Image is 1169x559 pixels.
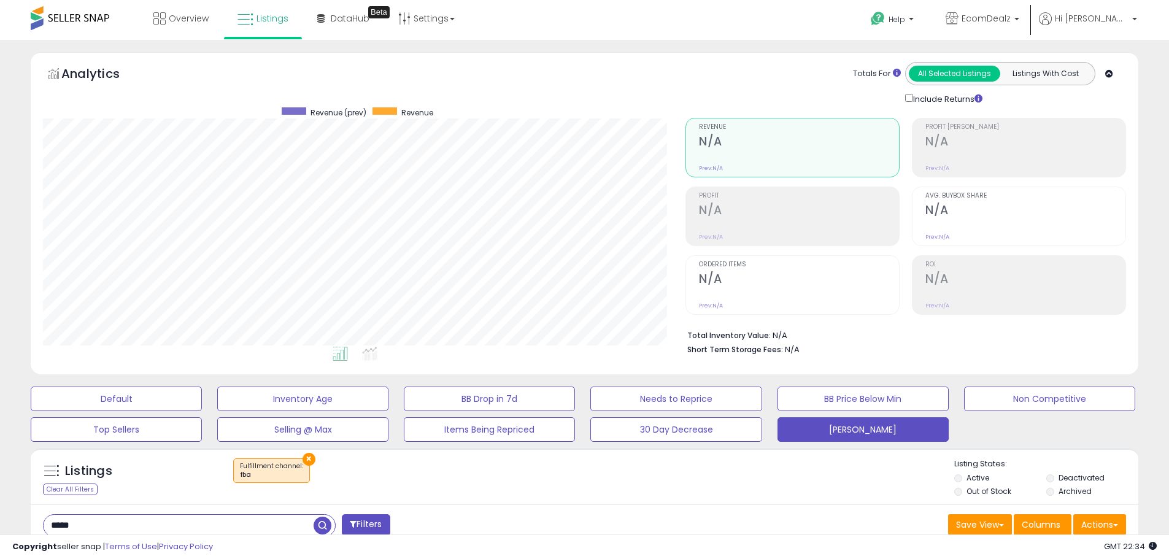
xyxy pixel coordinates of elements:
span: N/A [785,344,800,355]
label: Active [966,472,989,483]
button: [PERSON_NAME] [777,417,949,442]
span: Revenue [401,107,433,118]
span: Columns [1022,519,1060,531]
span: DataHub [331,12,369,25]
span: Avg. Buybox Share [925,193,1125,199]
i: Get Help [870,11,885,26]
span: Revenue (prev) [311,107,366,118]
strong: Copyright [12,541,57,552]
button: Items Being Repriced [404,417,575,442]
button: Non Competitive [964,387,1135,411]
h2: N/A [699,272,899,288]
button: 30 Day Decrease [590,417,762,442]
button: Listings With Cost [1000,66,1091,82]
span: EcomDealz [962,12,1011,25]
div: seller snap | | [12,541,213,553]
div: fba [240,471,303,479]
h5: Listings [65,463,112,480]
span: 2025-10-8 22:34 GMT [1104,541,1157,552]
small: Prev: N/A [925,233,949,241]
button: Filters [342,514,390,536]
span: Ordered Items [699,261,899,268]
h2: N/A [699,134,899,151]
button: Selling @ Max [217,417,388,442]
button: BB Drop in 7d [404,387,575,411]
label: Deactivated [1059,472,1105,483]
button: Top Sellers [31,417,202,442]
span: Overview [169,12,209,25]
label: Archived [1059,486,1092,496]
div: Tooltip anchor [368,6,390,18]
span: Listings [257,12,288,25]
h2: N/A [925,203,1125,220]
b: Short Term Storage Fees: [687,344,783,355]
small: Prev: N/A [925,302,949,309]
button: Inventory Age [217,387,388,411]
div: Include Returns [896,91,997,106]
button: × [303,453,315,466]
span: Fulfillment channel : [240,461,303,480]
a: Privacy Policy [159,541,213,552]
small: Prev: N/A [699,302,723,309]
small: Prev: N/A [699,233,723,241]
button: Default [31,387,202,411]
div: Totals For [853,68,901,80]
span: Hi [PERSON_NAME] [1055,12,1128,25]
h2: N/A [925,134,1125,151]
label: Out of Stock [966,486,1011,496]
button: Needs to Reprice [590,387,762,411]
p: Listing States: [954,458,1138,470]
button: All Selected Listings [909,66,1000,82]
span: ROI [925,261,1125,268]
a: Terms of Use [105,541,157,552]
b: Total Inventory Value: [687,330,771,341]
span: Profit [699,193,899,199]
a: Help [861,2,926,40]
h2: N/A [699,203,899,220]
button: BB Price Below Min [777,387,949,411]
h5: Analytics [61,65,144,85]
h2: N/A [925,272,1125,288]
button: Actions [1073,514,1126,535]
li: N/A [687,327,1117,342]
button: Columns [1014,514,1071,535]
span: Profit [PERSON_NAME] [925,124,1125,131]
small: Prev: N/A [925,164,949,172]
div: Clear All Filters [43,484,98,495]
a: Hi [PERSON_NAME] [1039,12,1137,40]
span: Help [889,14,905,25]
span: Revenue [699,124,899,131]
small: Prev: N/A [699,164,723,172]
button: Save View [948,514,1012,535]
